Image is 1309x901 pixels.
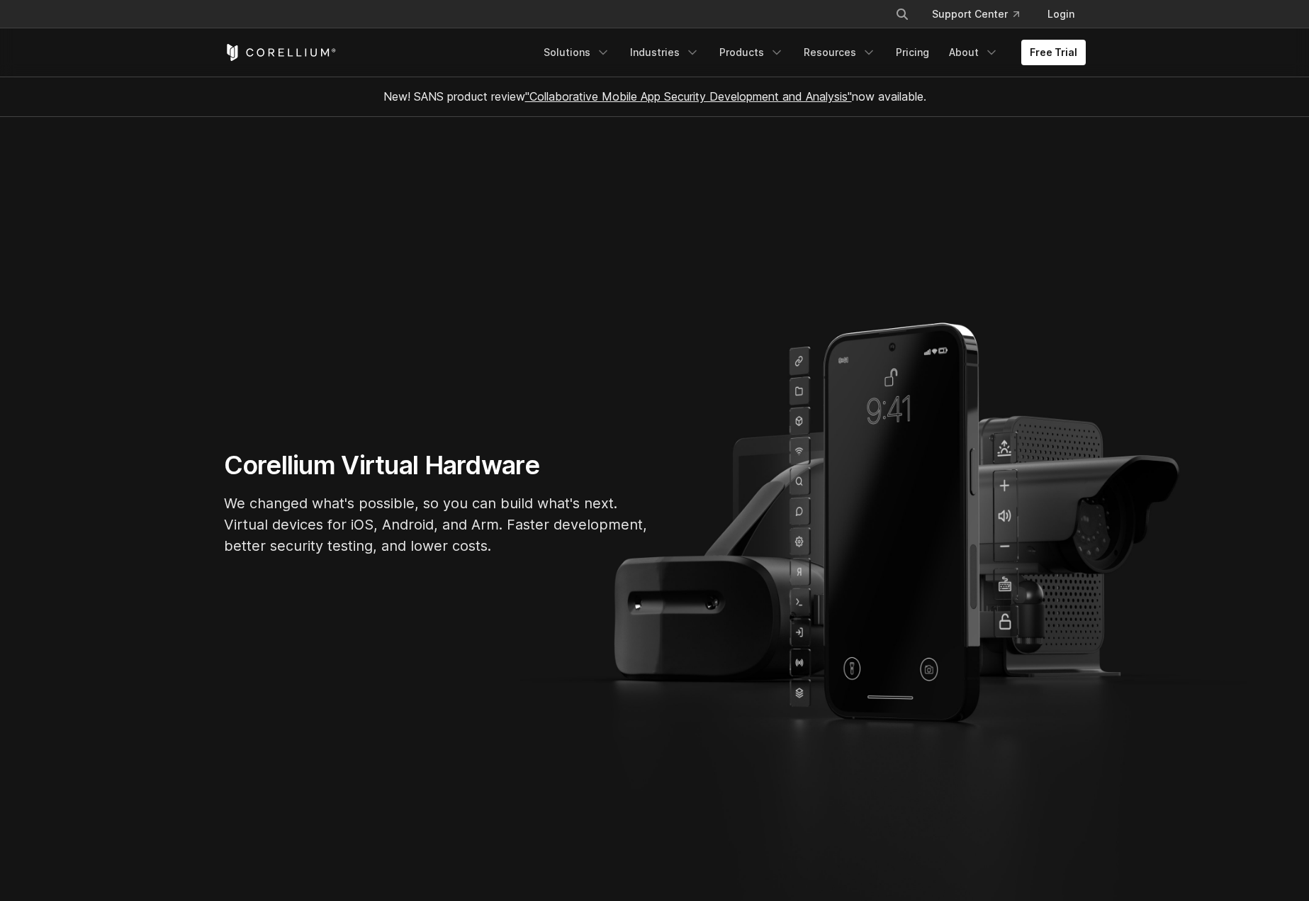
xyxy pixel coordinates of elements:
[525,89,852,103] a: "Collaborative Mobile App Security Development and Analysis"
[878,1,1086,27] div: Navigation Menu
[940,40,1007,65] a: About
[921,1,1030,27] a: Support Center
[535,40,619,65] a: Solutions
[1036,1,1086,27] a: Login
[383,89,926,103] span: New! SANS product review now available.
[224,449,649,481] h1: Corellium Virtual Hardware
[887,40,938,65] a: Pricing
[889,1,915,27] button: Search
[795,40,884,65] a: Resources
[711,40,792,65] a: Products
[224,44,337,61] a: Corellium Home
[1021,40,1086,65] a: Free Trial
[622,40,708,65] a: Industries
[535,40,1086,65] div: Navigation Menu
[224,493,649,556] p: We changed what's possible, so you can build what's next. Virtual devices for iOS, Android, and A...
